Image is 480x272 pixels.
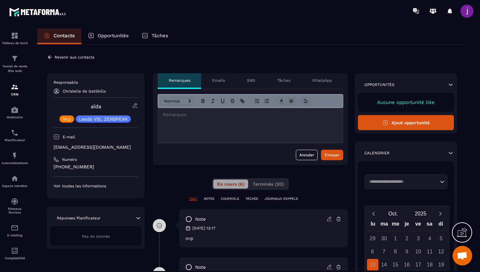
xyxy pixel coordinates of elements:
p: Emails [212,78,225,83]
div: me [390,219,401,231]
img: formation [11,32,19,40]
div: 3 [413,233,424,244]
div: lu [367,219,379,231]
p: SMS [247,78,255,83]
a: formationformationTunnel de vente Site web [2,50,28,78]
div: 10 [413,246,424,257]
img: logo [9,6,68,18]
p: Espace membre [2,184,28,188]
div: 1 [390,233,401,244]
p: Tâches [277,78,290,83]
button: Previous month [367,209,379,218]
button: Terminés (20) [249,179,288,189]
div: 9 [401,246,413,257]
p: TOUT [189,196,197,201]
p: TÂCHES [246,196,258,201]
div: 6 [367,246,378,257]
p: Contacts [54,33,75,39]
div: 8 [390,246,401,257]
a: automationsautomationsAutomatisations [2,147,28,170]
p: [EMAIL_ADDRESS][DOMAIN_NAME] [54,144,138,150]
p: WhatsApp [312,78,332,83]
p: Voir toutes les informations [54,183,138,189]
button: Next month [434,209,446,218]
div: Search for option [364,174,447,189]
p: JOURNAUX D'APPELS [264,196,298,201]
div: 7 [378,246,390,257]
div: 29 [367,233,378,244]
div: di [435,219,446,231]
p: Christelle de GetSkills [63,89,106,93]
p: Responsable [54,80,138,85]
img: formation [11,83,19,91]
p: [PHONE_NUMBER] [54,164,138,170]
a: Tâches [135,28,175,44]
div: 2 [401,233,413,244]
button: Annuler [296,150,318,160]
a: accountantaccountantComptabilité [2,242,28,265]
p: E-mail [63,134,75,140]
div: 19 [436,259,447,270]
a: formationformationTableau de bord [2,27,28,50]
span: En cours (6) [217,181,244,187]
p: Remarques [169,78,190,83]
p: Tunnel de vente Site web [2,64,28,73]
div: 5 [436,233,447,244]
img: email [11,224,19,232]
img: automations [11,106,19,114]
a: aïda [91,103,101,110]
div: ve [412,219,424,231]
p: Réponses Planificateur [57,215,101,221]
p: E-mailing [2,233,28,237]
div: 12 [436,246,447,257]
p: note [195,264,206,270]
input: Search for option [367,178,438,185]
img: formation [11,55,19,62]
p: nrp [185,236,342,241]
p: Calendrier [364,150,390,156]
div: ma [379,219,390,231]
p: Opportunités [98,33,129,39]
p: Tableau de bord [2,41,28,45]
p: Tâches [152,33,168,39]
div: 18 [424,259,436,270]
p: Leads VSL ZENSPEAK [79,117,128,121]
p: Opportunités [364,82,394,87]
img: scheduler [11,129,19,137]
span: Pas de donnée [82,234,110,239]
button: Open months overlay [379,208,407,219]
div: 11 [424,246,436,257]
img: social-network [11,197,19,205]
div: je [401,219,413,231]
p: note [195,216,206,222]
p: Numéro [62,157,77,162]
button: Ajout opportunité [358,115,454,130]
div: Envoyer [325,152,340,158]
a: Opportunités [81,28,135,44]
a: Contacts [37,28,81,44]
p: Aucune opportunité liée [364,99,447,105]
div: 14 [378,259,390,270]
a: automationsautomationsEspace membre [2,170,28,193]
div: Ouvrir le chat [453,246,472,265]
img: automations [11,175,19,182]
button: En cours (6) [213,179,248,189]
p: Webinaire [2,115,28,119]
span: Terminés (20) [253,181,284,187]
p: Comptabilité [2,256,28,260]
p: Planificateur [2,138,28,142]
p: CRM [2,93,28,96]
p: [DATE] 13:17 [192,226,216,231]
div: 13 [367,259,378,270]
img: automations [11,152,19,160]
div: 15 [390,259,401,270]
div: 30 [378,233,390,244]
a: automationsautomationsWebinaire [2,101,28,124]
a: formationformationCRM [2,78,28,101]
a: schedulerschedulerPlanificateur [2,124,28,147]
button: Open years overlay [407,208,434,219]
div: sa [424,219,435,231]
a: social-networksocial-networkRéseaux Sociaux [2,193,28,219]
a: emailemailE-mailing [2,219,28,242]
p: Réseaux Sociaux [2,207,28,214]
